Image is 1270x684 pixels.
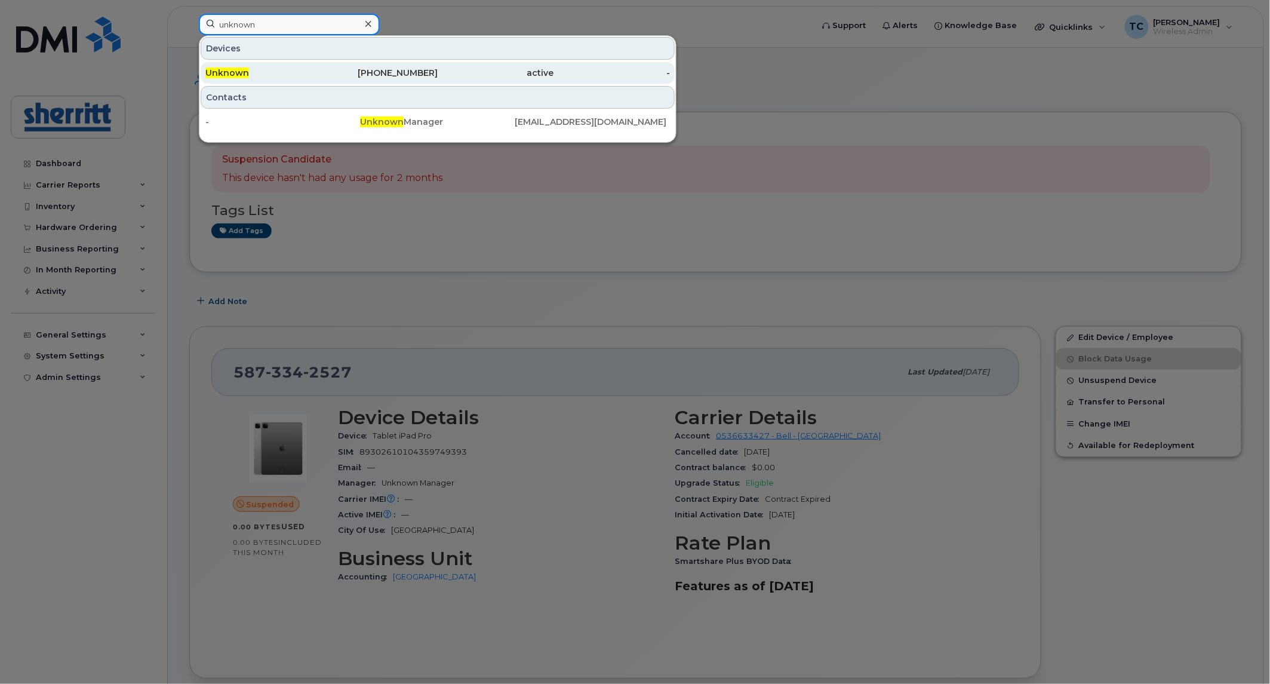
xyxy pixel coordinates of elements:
span: Unknown [205,68,249,78]
a: Unknown[PHONE_NUMBER]active- [201,62,675,84]
div: Contacts [201,86,675,109]
div: active [438,67,554,79]
div: Manager [360,116,515,128]
div: - [205,116,360,128]
span: Unknown [360,116,404,127]
div: [PHONE_NUMBER] [322,67,438,79]
div: Devices [201,37,675,60]
div: [EMAIL_ADDRESS][DOMAIN_NAME] [515,116,670,128]
div: - [554,67,671,79]
a: -UnknownManager[EMAIL_ADDRESS][DOMAIN_NAME] [201,111,675,133]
